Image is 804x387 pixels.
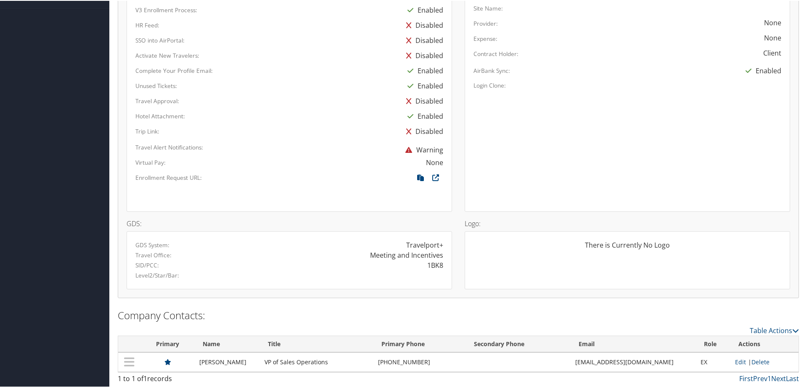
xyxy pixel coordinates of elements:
[374,335,466,352] th: Primary Phone
[402,47,443,62] div: Disabled
[473,34,497,42] label: Expense:
[739,373,753,382] a: First
[403,77,443,93] div: Enabled
[406,239,443,249] div: Travelport+
[403,2,443,17] div: Enabled
[370,249,443,259] div: Meeting and Incentives
[135,66,213,74] label: Complete Your Profile Email:
[403,62,443,77] div: Enabled
[571,352,696,371] td: [EMAIL_ADDRESS][DOMAIN_NAME]
[696,352,731,371] td: EX
[118,373,279,387] div: 1 to 1 of records
[427,259,443,270] div: 1BK8
[135,157,166,166] label: Virtual Pay:
[402,123,443,138] div: Disabled
[135,142,203,151] label: Travel Alert Notifications:
[767,373,771,382] a: 1
[135,270,179,279] label: Level2/Star/Bar:
[731,352,799,371] td: |
[764,32,781,42] div: None
[751,357,770,365] a: Delete
[473,19,498,27] label: Provider:
[473,80,506,89] label: Login Clone:
[786,373,799,382] a: Last
[195,335,260,352] th: Name
[135,51,199,59] label: Activate New Travelers:
[260,352,374,371] td: VP of Sales Operations
[402,17,443,32] div: Disabled
[473,49,518,57] label: Contract Holder:
[135,81,177,89] label: Unused Tickets:
[195,352,260,371] td: [PERSON_NAME]
[118,307,799,322] h2: Company Contacts:
[135,260,159,269] label: SID/PCC:
[374,352,466,371] td: [PHONE_NUMBER]
[750,325,799,334] a: Table Actions
[135,96,179,104] label: Travel Approval:
[135,20,159,29] label: HR Feed:
[135,35,185,44] label: SSO into AirPortal:
[402,32,443,47] div: Disabled
[260,335,374,352] th: Title
[731,335,799,352] th: Actions
[135,111,185,120] label: Hotel Attachment:
[735,357,746,365] a: Edit
[143,373,147,382] span: 1
[135,250,172,259] label: Travel Office:
[135,240,169,248] label: GDS System:
[741,62,781,77] div: Enabled
[473,239,781,256] div: There is Currently No Logo
[426,157,443,167] div: None
[571,335,696,352] th: Email
[401,144,443,154] span: Warning
[403,108,443,123] div: Enabled
[771,373,786,382] a: Next
[135,173,202,181] label: Enrollment Request URL:
[465,219,790,226] h4: Logo:
[473,3,503,12] label: Site Name:
[696,335,731,352] th: Role
[753,373,767,382] a: Prev
[135,126,159,135] label: Trip Link:
[140,335,195,352] th: Primary
[764,17,781,27] div: None
[473,66,510,74] label: AirBank Sync:
[135,5,197,13] label: V3 Enrollment Process:
[466,335,571,352] th: Secondary Phone
[763,47,781,57] div: Client
[127,219,452,226] h4: GDS:
[402,93,443,108] div: Disabled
